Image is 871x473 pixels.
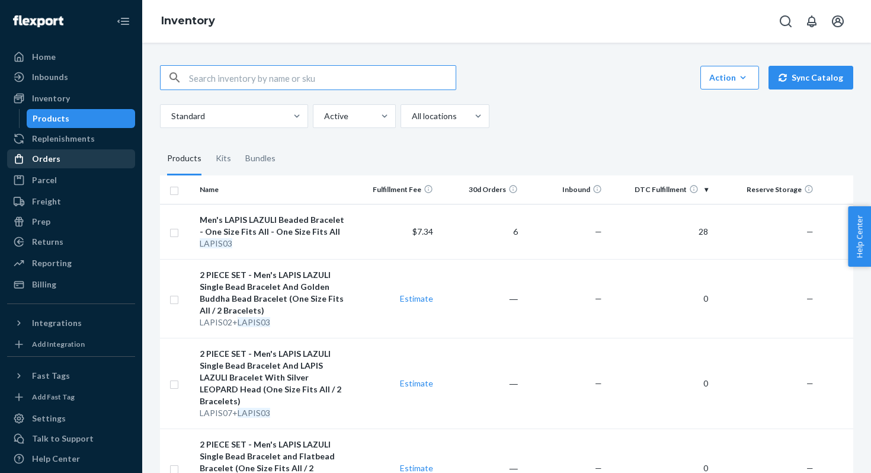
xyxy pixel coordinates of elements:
[200,348,348,407] div: 2 PIECE SET - Men's LAPIS LAZULI Single Bead Bracelet And LAPIS LAZULI Bracelet With Silver LEOPA...
[713,175,818,204] th: Reserve Storage
[323,110,324,122] input: Active
[7,192,135,211] a: Freight
[238,408,270,418] em: LAPIS03
[7,429,135,448] a: Talk to Support
[438,204,523,259] td: 6
[32,174,57,186] div: Parcel
[595,463,602,473] span: —
[32,196,61,207] div: Freight
[32,453,80,465] div: Help Center
[400,293,433,303] a: Estimate
[806,463,814,473] span: —
[7,149,135,168] a: Orders
[7,254,135,273] a: Reporting
[7,390,135,404] a: Add Fast Tag
[7,47,135,66] a: Home
[7,212,135,231] a: Prep
[189,66,456,90] input: Search inventory by name or sku
[200,214,348,238] div: Men's LAPIS LAZULI Beaded Bracelet - One Size Fits All - One Size Fits All
[411,110,412,122] input: All locations
[768,66,853,90] button: Sync Catalog
[354,175,438,204] th: Fulfillment Fee
[32,71,68,83] div: Inbounds
[161,14,215,27] a: Inventory
[607,204,712,259] td: 28
[595,293,602,303] span: —
[438,338,523,429] td: ―
[700,66,759,90] button: Action
[607,259,712,338] td: 0
[32,236,63,248] div: Returns
[216,142,231,175] div: Kits
[32,257,72,269] div: Reporting
[32,370,70,382] div: Fast Tags
[7,171,135,190] a: Parcel
[32,92,70,104] div: Inventory
[400,378,433,388] a: Estimate
[438,259,523,338] td: ―
[7,129,135,148] a: Replenishments
[7,409,135,428] a: Settings
[523,175,607,204] th: Inbound
[826,9,850,33] button: Open account menu
[774,9,798,33] button: Open Search Box
[32,392,75,402] div: Add Fast Tag
[595,378,602,388] span: —
[200,238,232,248] em: LAPIS03
[33,113,69,124] div: Products
[595,226,602,237] span: —
[607,338,712,429] td: 0
[7,337,135,351] a: Add Integration
[400,463,433,473] a: Estimate
[607,175,712,204] th: DTC Fulfillment
[170,110,171,122] input: Standard
[32,133,95,145] div: Replenishments
[7,275,135,294] a: Billing
[245,142,276,175] div: Bundles
[152,4,225,39] ol: breadcrumbs
[806,293,814,303] span: —
[32,339,85,349] div: Add Integration
[438,175,523,204] th: 30d Orders
[238,317,270,327] em: LAPIS03
[200,317,348,328] div: LAPIS02+
[412,226,433,237] span: $7.34
[7,449,135,468] a: Help Center
[7,366,135,385] button: Fast Tags
[32,433,94,445] div: Talk to Support
[27,109,136,128] a: Products
[195,175,353,204] th: Name
[111,9,135,33] button: Close Navigation
[806,378,814,388] span: —
[200,407,348,419] div: LAPIS07+
[848,206,871,267] button: Help Center
[200,269,348,317] div: 2 PIECE SET - Men's LAPIS LAZULI Single Bead Bracelet And Golden Buddha Bead Bracelet (One Size F...
[709,72,750,84] div: Action
[13,15,63,27] img: Flexport logo
[32,317,82,329] div: Integrations
[32,153,60,165] div: Orders
[32,51,56,63] div: Home
[32,216,50,228] div: Prep
[167,142,201,175] div: Products
[32,279,56,290] div: Billing
[7,314,135,333] button: Integrations
[7,68,135,87] a: Inbounds
[806,226,814,237] span: —
[32,413,66,424] div: Settings
[7,89,135,108] a: Inventory
[7,232,135,251] a: Returns
[800,9,824,33] button: Open notifications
